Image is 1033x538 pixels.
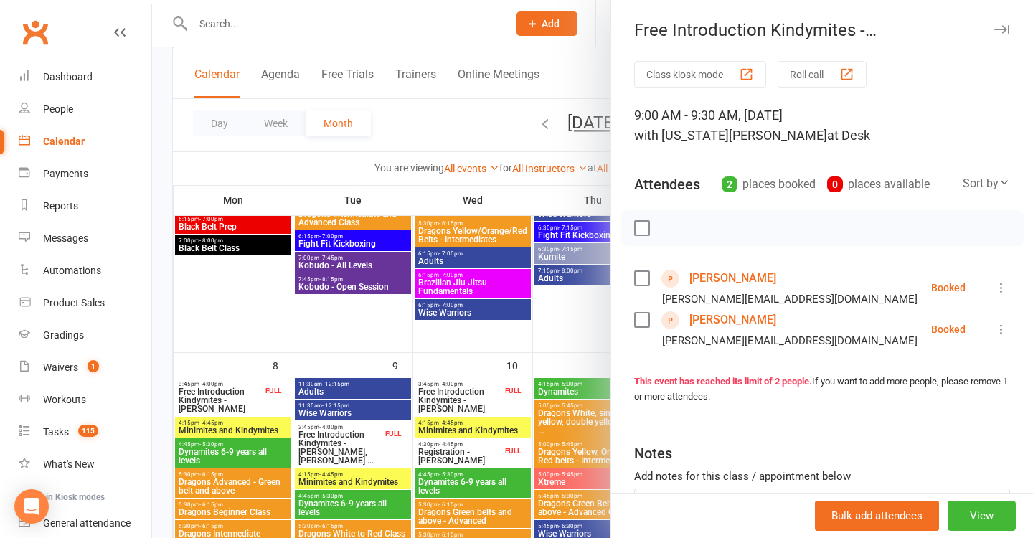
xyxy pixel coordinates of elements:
[19,351,151,384] a: Waivers 1
[19,255,151,287] a: Automations
[19,384,151,416] a: Workouts
[827,176,843,192] div: 0
[634,374,1010,405] div: If you want to add more people, please remove 1 or more attendees.
[78,425,98,437] span: 115
[43,71,93,82] div: Dashboard
[634,128,827,143] span: with [US_STATE][PERSON_NAME]
[662,290,918,308] div: [PERSON_NAME][EMAIL_ADDRESS][DOMAIN_NAME]
[634,61,766,88] button: Class kiosk mode
[14,489,49,524] div: Open Intercom Messenger
[43,517,131,529] div: General attendance
[43,200,78,212] div: Reports
[17,14,53,50] a: Clubworx
[634,443,672,463] div: Notes
[689,308,776,331] a: [PERSON_NAME]
[43,329,84,341] div: Gradings
[43,265,101,276] div: Automations
[931,324,966,334] div: Booked
[19,448,151,481] a: What's New
[634,468,1010,485] div: Add notes for this class / appointment below
[948,501,1016,531] button: View
[19,61,151,93] a: Dashboard
[19,158,151,190] a: Payments
[722,176,737,192] div: 2
[43,394,86,405] div: Workouts
[19,287,151,319] a: Product Sales
[43,362,78,373] div: Waivers
[19,222,151,255] a: Messages
[19,126,151,158] a: Calendar
[963,174,1010,193] div: Sort by
[778,61,867,88] button: Roll call
[634,174,700,194] div: Attendees
[43,136,85,147] div: Calendar
[88,360,99,372] span: 1
[611,20,1033,40] div: Free Introduction Kindymites - [PERSON_NAME], A...
[827,128,870,143] span: at Desk
[634,105,1010,146] div: 9:00 AM - 9:30 AM, [DATE]
[19,319,151,351] a: Gradings
[689,267,776,290] a: [PERSON_NAME]
[43,297,105,308] div: Product Sales
[43,103,73,115] div: People
[931,283,966,293] div: Booked
[19,190,151,222] a: Reports
[19,93,151,126] a: People
[43,232,88,244] div: Messages
[43,426,69,438] div: Tasks
[815,501,939,531] button: Bulk add attendees
[722,174,816,194] div: places booked
[634,376,812,387] strong: This event has reached its limit of 2 people.
[43,168,88,179] div: Payments
[662,331,918,350] div: [PERSON_NAME][EMAIL_ADDRESS][DOMAIN_NAME]
[827,174,930,194] div: places available
[19,416,151,448] a: Tasks 115
[43,458,95,470] div: What's New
